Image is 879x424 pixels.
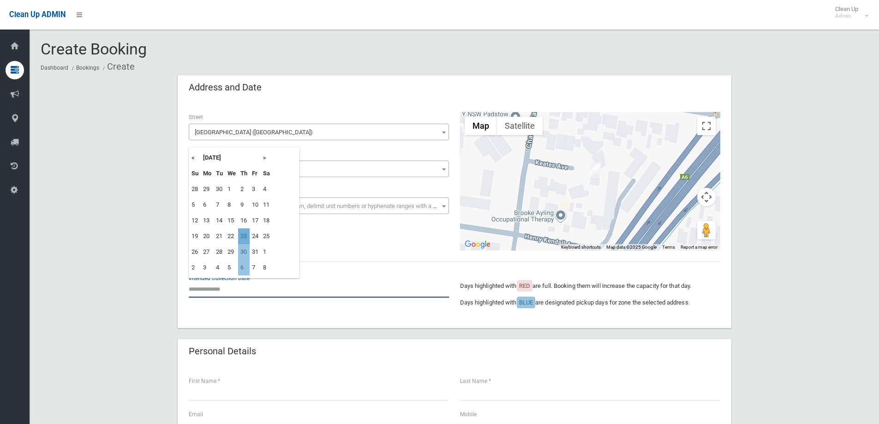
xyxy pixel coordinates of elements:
[225,228,238,244] td: 22
[261,244,272,260] td: 1
[189,166,201,181] th: Su
[225,213,238,228] td: 15
[178,78,273,96] header: Address and Date
[201,197,214,213] td: 6
[189,181,201,197] td: 28
[201,213,214,228] td: 13
[191,163,447,176] span: 8
[497,117,543,135] button: Show satellite imagery
[9,10,66,19] span: Clean Up ADMIN
[250,260,261,275] td: 7
[214,213,225,228] td: 14
[201,228,214,244] td: 20
[462,239,493,251] a: Open this area in Google Maps (opens a new window)
[238,181,250,197] td: 2
[697,221,716,239] button: Drag Pegman onto the map to open Street View
[261,197,272,213] td: 11
[201,181,214,197] td: 29
[697,188,716,206] button: Map camera controls
[189,244,201,260] td: 26
[238,213,250,228] td: 16
[225,260,238,275] td: 5
[214,197,225,213] td: 7
[250,213,261,228] td: 17
[191,126,447,139] span: Keates Avenue (PADSTOW HEIGHTS 2211)
[189,228,201,244] td: 19
[189,161,449,177] span: 8
[178,342,267,360] header: Personal Details
[41,65,68,71] a: Dashboard
[238,260,250,275] td: 6
[225,166,238,181] th: We
[201,260,214,275] td: 3
[201,166,214,181] th: Mo
[261,166,272,181] th: Sa
[189,260,201,275] td: 2
[189,213,201,228] td: 12
[261,150,272,166] th: »
[189,150,201,166] th: «
[606,245,657,250] span: Map data ©2025 Google
[261,181,272,197] td: 4
[189,197,201,213] td: 5
[662,245,675,250] a: Terms (opens in new tab)
[214,260,225,275] td: 4
[238,166,250,181] th: Th
[460,297,720,308] p: Days highlighted with are designated pickup days for zone the selected address.
[76,65,99,71] a: Bookings
[225,181,238,197] td: 1
[214,244,225,260] td: 28
[519,282,530,289] span: RED
[561,244,601,251] button: Keyboard shortcuts
[460,281,720,292] p: Days highlighted with are full. Booking them will increase the capacity for that day.
[214,166,225,181] th: Tu
[831,6,867,19] span: Clean Up
[697,117,716,135] button: Toggle fullscreen view
[214,181,225,197] td: 30
[835,12,858,19] small: Admin
[462,239,493,251] img: Google
[465,117,497,135] button: Show street map
[238,228,250,244] td: 23
[250,166,261,181] th: Fr
[225,244,238,260] td: 29
[250,228,261,244] td: 24
[238,244,250,260] td: 30
[189,124,449,140] span: Keates Avenue (PADSTOW HEIGHTS 2211)
[201,244,214,260] td: 27
[214,228,225,244] td: 21
[250,181,261,197] td: 3
[201,150,261,166] th: [DATE]
[101,58,135,75] li: Create
[195,203,453,209] span: Select the unit number from the dropdown, delimit unit numbers or hyphenate ranges with a comma
[261,260,272,275] td: 8
[590,162,601,178] div: 8 Keates Avenue, PADSTOW HEIGHTS NSW 2211
[250,197,261,213] td: 10
[261,228,272,244] td: 25
[261,213,272,228] td: 18
[225,197,238,213] td: 8
[41,40,147,58] span: Create Booking
[681,245,718,250] a: Report a map error
[238,197,250,213] td: 9
[250,244,261,260] td: 31
[519,299,533,306] span: BLUE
